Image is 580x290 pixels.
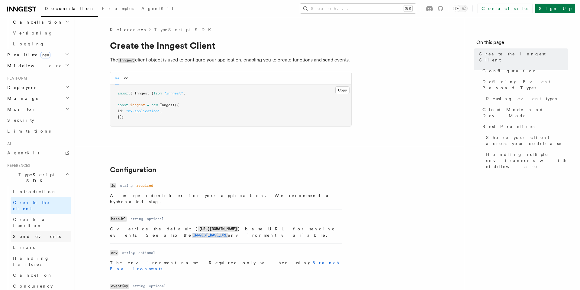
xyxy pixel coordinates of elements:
a: INNGEST_BASE_URL [192,233,228,238]
button: Toggle dark mode [453,5,468,12]
span: Errors [13,245,35,250]
span: Logging [13,41,44,46]
span: Best Practices [482,124,534,130]
code: INNGEST_BASE_URL [192,233,228,238]
span: Cancel on [13,273,53,278]
kbd: ⌘K [404,5,412,12]
button: Deployment [5,82,71,93]
a: Reusing event types [484,93,568,104]
button: Search...⌘K [300,4,416,13]
a: Cloud Mode and Dev Mode [480,104,568,121]
dd: string [130,216,143,221]
span: Create a function [13,217,49,228]
span: "inngest" [164,91,183,95]
code: [URL][DOMAIN_NAME] [198,226,238,232]
code: eventKey [110,284,129,289]
span: References [110,27,146,33]
span: Limitations [7,129,51,133]
span: Versioning [13,31,53,35]
a: Create a function [11,214,71,231]
span: const [118,103,128,107]
span: Realtime [5,52,50,58]
a: Send events [11,231,71,242]
code: id [110,183,116,188]
a: Configuration [480,65,568,76]
a: Limitations [5,126,71,137]
span: { Inngest } [130,91,153,95]
a: Examples [98,2,138,16]
button: Middleware [5,60,71,71]
span: "my-application" [126,109,160,113]
p: Override the default ( ) base URL for sending events. See also the environment variable. [110,226,342,239]
span: Deployment [5,84,40,91]
span: TypeScript SDK [5,172,65,184]
button: Monitor [5,104,71,115]
span: : [122,109,124,113]
p: The environment name. Required only when using . [110,260,342,272]
dd: string [133,284,145,288]
a: Branch Environments [110,260,340,271]
a: Introduction [11,186,71,197]
button: Manage [5,93,71,104]
a: Errors [11,242,71,253]
a: TypeScript SDK [154,27,215,33]
span: AgentKit [141,6,173,11]
dd: string [122,250,135,255]
button: Realtimenew [5,49,71,60]
span: Configuration [482,68,537,74]
span: Middleware [5,63,62,69]
a: Create the Inngest Client [476,48,568,65]
span: Cloud Mode and Dev Mode [482,107,568,119]
p: A unique identifier for your application. We recommend a hyphenated slug. [110,193,342,205]
span: Monitor [5,106,36,112]
dd: optional [147,216,164,221]
span: import [118,91,130,95]
a: Share your client across your codebase [484,132,568,149]
a: Logging [11,38,71,49]
a: Documentation [41,2,98,17]
span: inngest [130,103,145,107]
span: Security [7,118,34,123]
span: Documentation [45,6,95,11]
button: v2 [124,72,128,84]
span: References [5,163,30,168]
span: Create the client [13,200,50,211]
span: new [151,103,158,107]
button: Cancellation [11,17,71,28]
span: AI [5,141,11,146]
code: Inngest [118,58,135,63]
span: Handling failures [13,256,49,267]
span: Create the Inngest Client [479,51,568,63]
span: Handling multiple environments with middleware [486,151,568,170]
span: Share your client across your codebase [486,134,568,147]
dd: string [120,183,133,188]
p: The client object is used to configure your application, enabling you to create functions and sen... [110,56,352,64]
span: Defining Event Payload Types [482,79,568,91]
span: Send events [13,234,61,239]
button: Copy [335,86,350,94]
span: Inngest [160,103,175,107]
h1: Create the Inngest Client [110,40,352,51]
span: }); [118,115,124,119]
code: env [110,250,118,255]
span: AgentKit [7,150,39,155]
a: Cancel on [11,270,71,281]
span: new [40,52,50,58]
a: Handling multiple environments with middleware [484,149,568,172]
span: id [118,109,122,113]
button: TypeScript SDK [5,169,71,186]
h4: On this page [476,39,568,48]
span: = [147,103,149,107]
a: AgentKit [5,147,71,158]
button: v3 [115,72,119,84]
span: Cancellation [11,19,63,25]
a: Defining Event Payload Types [480,76,568,93]
a: Contact sales [478,4,533,13]
a: Handling failures [11,253,71,270]
a: Best Practices [480,121,568,132]
span: Introduction [13,189,56,194]
a: Security [5,115,71,126]
a: Create the client [11,197,71,214]
span: Platform [5,76,27,81]
dd: required [136,183,153,188]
